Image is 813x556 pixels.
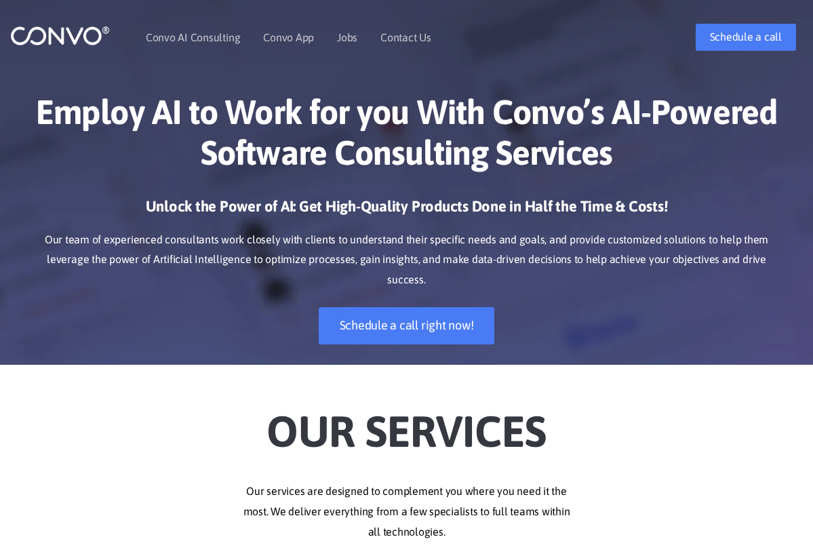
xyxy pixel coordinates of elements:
p: Our team of experienced consultants work closely with clients to understand their specific needs ... [31,230,782,291]
a: Jobs [337,32,357,43]
h2: Our Services [31,385,783,461]
a: Schedule a call right now! [319,307,495,344]
a: Convo AI Consulting [146,32,240,43]
img: logo_1.png [10,25,110,46]
a: Schedule a call [696,24,796,51]
p: Our services are designed to complement you where you need it the most. We deliver everything fro... [31,481,783,542]
a: Convo App [263,32,314,43]
h3: Unlock the Power of AI: Get High-Quality Products Done in Half the Time & Costs! [31,197,782,226]
a: Contact Us [380,32,431,43]
h1: Employ AI to Work for you With Convo’s AI-Powered Software Consulting Services [31,92,782,183]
